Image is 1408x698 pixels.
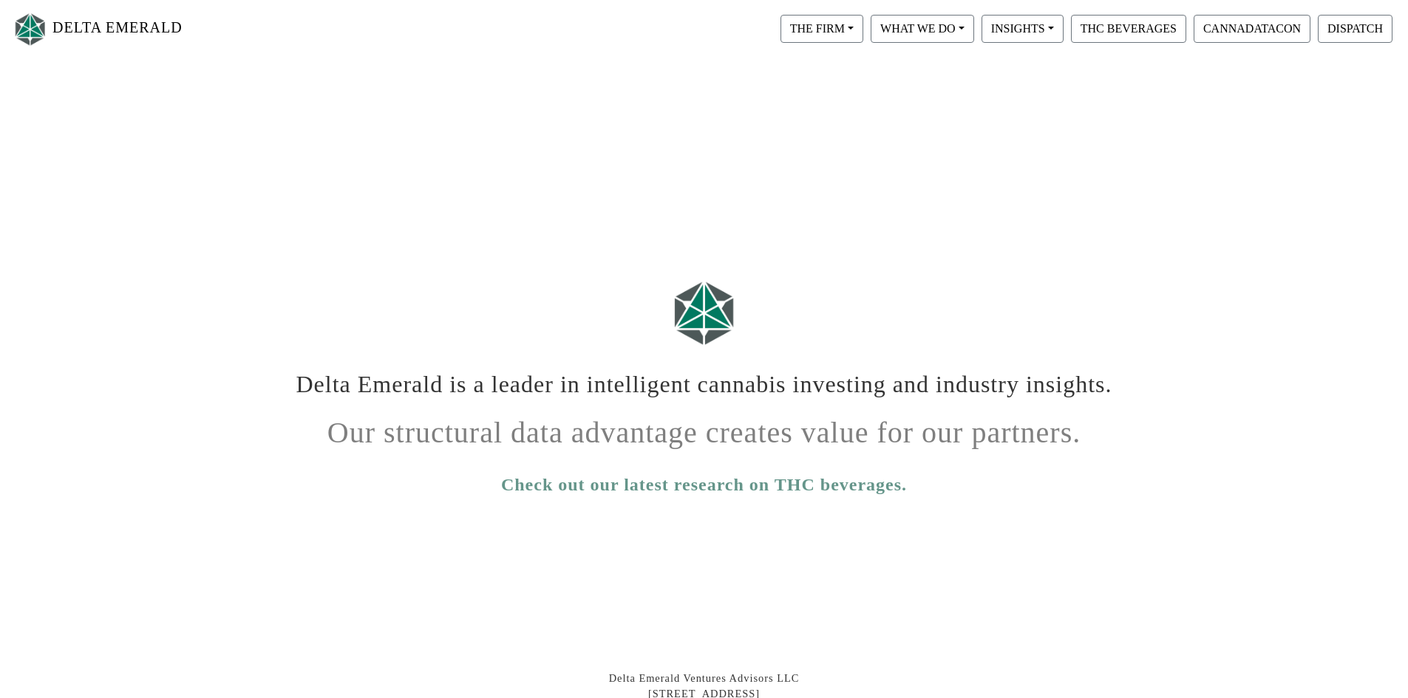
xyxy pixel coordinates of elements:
a: THC BEVERAGES [1067,21,1190,34]
h1: Delta Emerald is a leader in intelligent cannabis investing and industry insights. [294,359,1115,398]
a: Check out our latest research on THC beverages. [501,471,907,498]
h1: Our structural data advantage creates value for our partners. [294,404,1115,451]
button: THC BEVERAGES [1071,15,1186,43]
button: THE FIRM [780,15,863,43]
a: CANNADATACON [1190,21,1314,34]
button: INSIGHTS [982,15,1064,43]
img: Logo [667,274,741,352]
button: DISPATCH [1318,15,1392,43]
a: DISPATCH [1314,21,1396,34]
img: Logo [12,10,49,49]
button: CANNADATACON [1194,15,1310,43]
button: WHAT WE DO [871,15,974,43]
a: DELTA EMERALD [12,6,183,52]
